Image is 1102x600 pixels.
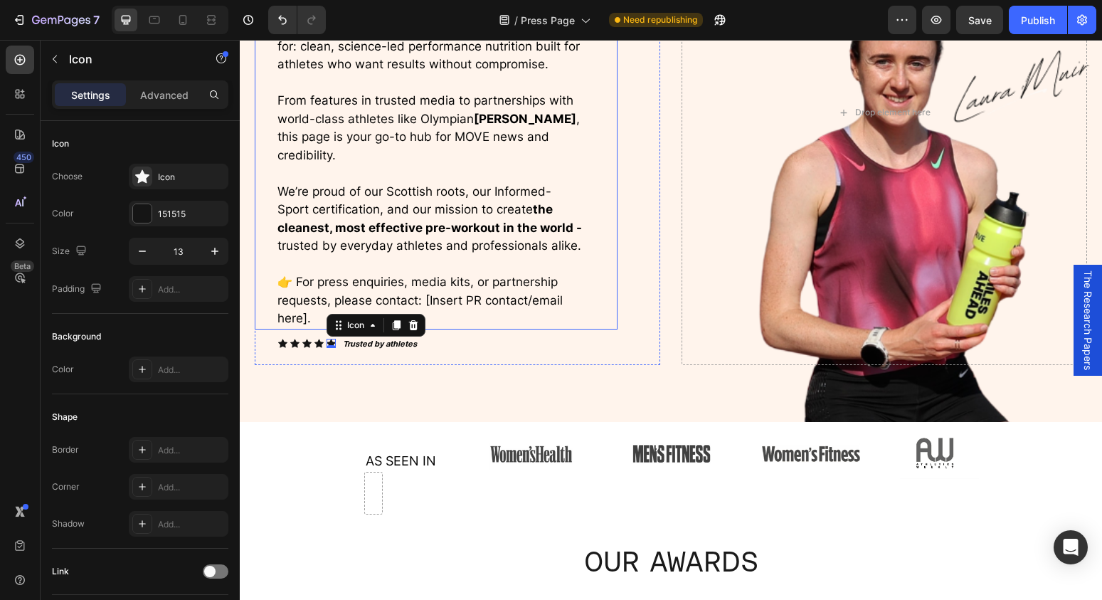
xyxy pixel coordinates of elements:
div: Add... [158,518,225,531]
img: gempages_467849254937822053-1c7229d0-ca0e-448b-893b-123476da4cc8.png [227,393,355,436]
img: gempages_467849254937822053-77a7bae8-28d6-49c6-9b09-3b1b2648fe70.png [367,393,495,436]
strong: [PERSON_NAME] [234,72,337,86]
div: Open Intercom Messenger [1054,530,1088,564]
div: Shadow [52,517,85,530]
div: Border [52,443,78,456]
img: gempages_467849254937822053-3dfb5bf3-6d51-4d53-afe6-462d4dd0de6d.png [507,393,635,436]
span: The Research Papers [841,231,855,330]
span: 👉 For press enquiries, media kits, or partnership requests, please contact: [Insert PR contact/em... [38,235,323,285]
span: Press Page [521,13,575,28]
strong: the cleanest, most effective pre-workout in the world - [38,162,342,195]
p: Advanced [140,88,189,102]
div: 151515 [158,208,225,221]
span: / [514,13,518,28]
div: Padding [52,280,105,299]
div: Choose [52,170,83,183]
div: Add... [158,364,225,377]
span: Our AWARDS [344,505,519,537]
p: 7 [93,11,100,28]
div: Add... [158,283,225,296]
div: Color [52,363,73,376]
div: 450 [14,152,34,163]
div: Drop element here [615,67,691,78]
div: Publish [1021,13,1055,28]
div: Shape [52,411,78,423]
div: Color [52,207,73,220]
span: Save [968,14,992,26]
div: Undo/Redo [268,6,326,34]
p: AS SEEN IN [126,411,196,431]
div: Icon [158,171,225,184]
iframe: Design area [240,40,1102,600]
p: Settings [71,88,110,102]
div: Icon [52,137,69,150]
div: Corner [52,480,79,493]
p: Icon [69,51,190,68]
span: Need republishing [623,14,697,26]
div: Size [52,242,90,261]
div: Add... [158,444,225,457]
span: We’re proud of our Scottish roots, our Informed-Sport certification, and our mission to create tr... [38,144,342,214]
span: From features in trusted media to partnerships with world-class athletes like Olympian , this pag... [38,53,340,122]
div: Add... [158,481,225,494]
div: Link [52,565,69,578]
div: Background [52,330,102,343]
button: 7 [6,6,106,34]
img: gempages_467849254937822053-f8f38362-ad79-4e11-a2f3-7a55aa3a61da.png [660,393,739,439]
button: Save [956,6,1003,34]
strong: Trusted by athletes [103,299,177,309]
div: Beta [11,260,34,272]
button: Publish [1009,6,1067,34]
